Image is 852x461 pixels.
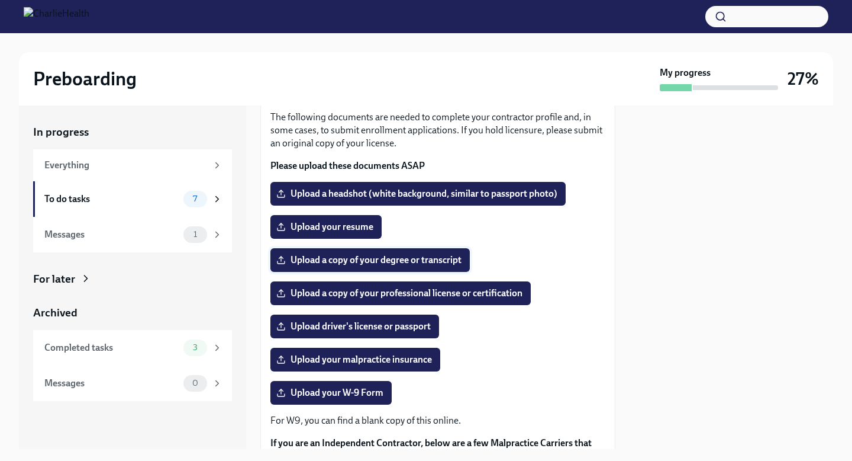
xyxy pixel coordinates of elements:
[270,381,392,405] label: Upload your W-9 Form
[33,67,137,91] h2: Preboarding
[33,366,232,401] a: Messages0
[279,254,461,266] span: Upload a copy of your degree or transcript
[33,271,232,287] a: For later
[270,348,440,372] label: Upload your malpractice insurance
[33,217,232,252] a: Messages1
[186,343,205,352] span: 3
[44,193,179,206] div: To do tasks
[33,124,232,140] a: In progress
[270,414,605,427] p: For W9, you can find a blank copy of this online.
[270,182,566,206] label: Upload a headshot (white background, similar to passport photo)
[279,188,557,200] span: Upload a headshot (white background, similar to passport photo)
[270,315,439,338] label: Upload driver's license or passport
[44,159,207,172] div: Everything
[24,7,89,26] img: CharlieHealth
[279,221,373,233] span: Upload your resume
[186,194,204,203] span: 7
[33,330,232,366] a: Completed tasks3
[660,66,711,79] strong: My progress
[279,287,522,299] span: Upload a copy of your professional license or certification
[270,248,470,272] label: Upload a copy of your degree or transcript
[44,228,179,241] div: Messages
[33,149,232,181] a: Everything
[279,321,431,332] span: Upload driver's license or passport
[44,341,179,354] div: Completed tasks
[270,111,605,150] p: The following documents are needed to complete your contractor profile and, in some cases, to sub...
[788,68,819,89] h3: 27%
[33,305,232,321] a: Archived
[270,160,425,171] strong: Please upload these documents ASAP
[33,181,232,217] a: To do tasks7
[279,387,383,399] span: Upload your W-9 Form
[270,215,382,239] label: Upload your resume
[279,354,432,366] span: Upload your malpractice insurance
[185,379,205,388] span: 0
[44,377,179,390] div: Messages
[186,230,204,239] span: 1
[33,271,75,287] div: For later
[270,281,531,305] label: Upload a copy of your professional license or certification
